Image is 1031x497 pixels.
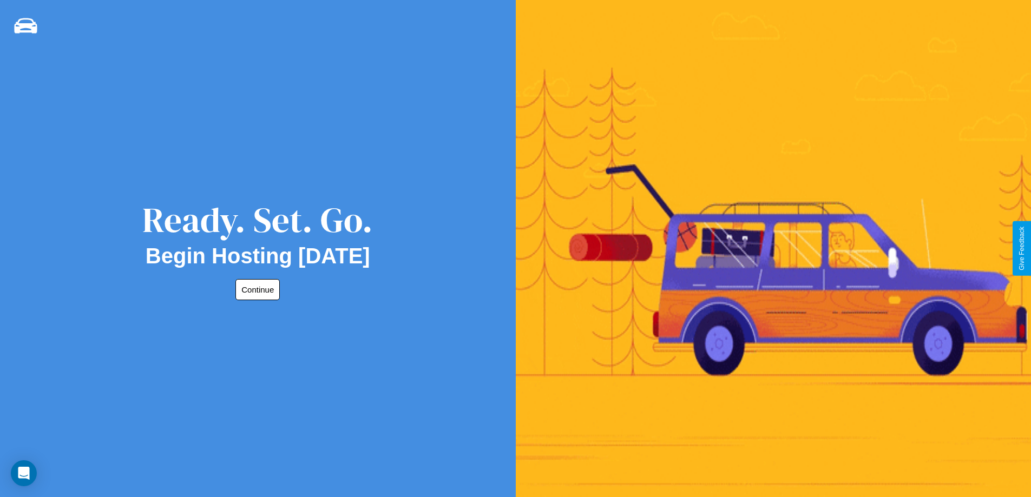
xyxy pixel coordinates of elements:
[11,460,37,486] div: Open Intercom Messenger
[1018,227,1026,270] div: Give Feedback
[146,244,370,268] h2: Begin Hosting [DATE]
[142,196,373,244] div: Ready. Set. Go.
[235,279,280,300] button: Continue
